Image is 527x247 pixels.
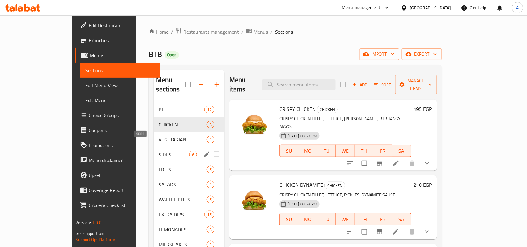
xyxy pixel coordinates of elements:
span: Menus [254,28,268,36]
h2: Menu sections [156,75,185,94]
span: Menus [90,52,155,59]
div: [GEOGRAPHIC_DATA] [410,4,451,11]
span: FR [376,146,390,156]
span: LEMONADES [159,226,207,233]
input: search [262,79,336,90]
svg: Show Choices [423,228,431,235]
span: 1.0.0 [92,219,102,227]
div: Open [165,51,179,59]
button: Add section [209,77,224,92]
button: Add [350,80,370,90]
div: VEGETARIAN [159,136,207,143]
div: LEMONADES3 [154,222,224,237]
span: CHICKEN [317,106,337,113]
div: items [207,181,214,188]
span: TU [320,215,333,224]
span: FR [376,215,390,224]
a: Edit Restaurant [75,18,160,33]
button: FR [373,213,392,225]
button: Sort [372,80,393,90]
span: Select to update [358,157,371,170]
div: CHICKEN [159,121,207,128]
span: Sort [374,81,391,88]
a: Upsell [75,168,160,183]
span: export [407,50,437,58]
button: edit [202,150,211,159]
button: TH [355,145,373,157]
div: SIDES6edit [154,147,224,162]
span: A [516,4,519,11]
span: Open [165,52,179,57]
div: items [207,226,214,233]
span: Select all sections [181,78,195,91]
button: FR [373,145,392,157]
div: items [189,151,197,158]
span: Sections [85,67,155,74]
a: Support.OpsPlatform [76,235,115,244]
li: / [241,28,244,36]
span: Select to update [358,225,371,238]
span: TH [357,215,371,224]
a: Branches [75,33,160,48]
span: Select section [337,78,350,91]
div: CHICKEN3 [154,117,224,132]
span: Grocery Checklist [89,201,155,209]
span: CRISPY CHICKEN [279,104,316,114]
img: CRISPY CHICKEN [234,105,274,145]
span: SU [282,146,296,156]
div: FRIES5 [154,162,224,177]
a: Choice Groups [75,108,160,123]
div: VEGETARIAN1 [154,132,224,147]
span: 3 [207,227,214,233]
span: WE [338,146,352,156]
span: Add item [350,80,370,90]
h6: 210 EGP [414,180,432,189]
span: Get support on: [76,229,104,237]
span: Promotions [89,141,155,149]
span: EXTRA DIPS [159,211,204,218]
a: Coverage Report [75,183,160,198]
a: Menus [75,48,160,63]
button: Manage items [395,75,437,94]
a: Menus [246,28,268,36]
span: Full Menu View [85,82,155,89]
nav: breadcrumb [149,28,442,36]
button: delete [405,156,420,171]
a: Full Menu View [80,78,160,93]
button: SA [392,145,411,157]
span: Sort sections [195,77,209,92]
span: 6 [190,152,197,158]
span: import [364,50,394,58]
a: Grocery Checklist [75,198,160,213]
a: Restaurants management [176,28,239,36]
span: Upsell [89,171,155,179]
div: BEEF12 [154,102,224,117]
div: EXTRA DIPS15 [154,207,224,222]
li: / [171,28,173,36]
span: Coupons [89,126,155,134]
svg: Show Choices [423,160,431,167]
span: Menu disclaimer [89,156,155,164]
span: FRIES [159,166,207,173]
span: Version: [76,219,91,227]
button: TH [355,213,373,225]
span: MO [301,215,315,224]
button: import [359,48,399,60]
button: Branch-specific-item [372,224,387,239]
p: CRISPY CHICKEN FILLET, LETTUCE, [PERSON_NAME], BTB TANGY-MAYO. [279,115,411,131]
span: 1 [207,182,214,188]
a: Edit menu item [392,228,400,235]
li: / [270,28,273,36]
button: sort-choices [343,224,358,239]
div: SALADS1 [154,177,224,192]
span: SIDES [159,151,189,158]
button: TU [317,213,336,225]
span: CHICKEN [325,182,345,189]
div: BEEF [159,106,204,113]
span: WAFFLE BITES [159,196,207,203]
span: Manage items [400,77,432,92]
button: MO [298,213,317,225]
span: Branches [89,37,155,44]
